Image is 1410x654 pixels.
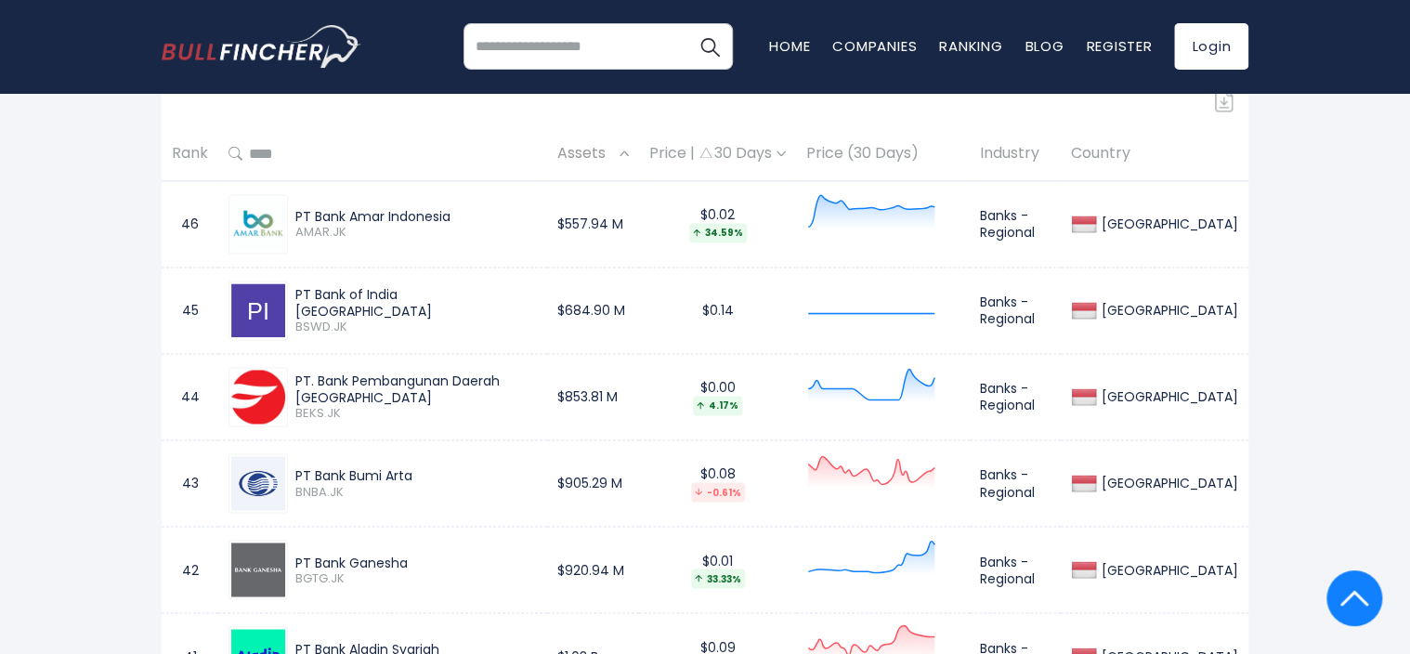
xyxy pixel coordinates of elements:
a: Go to homepage [162,25,361,68]
td: 42 [162,527,218,613]
td: 46 [162,181,218,268]
div: [GEOGRAPHIC_DATA] [1097,302,1238,319]
a: Ranking [939,36,1002,56]
div: $0.08 [649,465,786,502]
span: BSWD.JK [295,320,537,335]
td: Banks - Regional [970,268,1061,354]
div: [GEOGRAPHIC_DATA] [1097,561,1238,578]
div: 33.33% [691,569,745,588]
div: -0.61% [691,482,745,502]
div: $0.02 [649,206,786,242]
div: PT Bank Bumi Arta [295,467,537,484]
a: Companies [832,36,917,56]
a: Register [1086,36,1152,56]
td: $905.29 M [547,440,639,527]
div: PT Bank Ganesha [295,554,537,570]
th: Country [1061,126,1248,181]
div: $0.00 [649,379,786,415]
div: $0.01 [649,552,786,588]
a: Home [769,36,810,56]
button: Search [686,23,733,70]
div: 34.59% [689,223,747,242]
a: Login [1174,23,1248,70]
img: AMAR.JK.png [231,197,285,251]
td: $853.81 M [547,354,639,440]
th: Price (30 Days) [796,126,970,181]
div: [GEOGRAPHIC_DATA] [1097,216,1238,232]
td: 43 [162,440,218,527]
td: Banks - Regional [970,527,1061,613]
span: AMAR.JK [295,225,537,241]
span: BGTG.JK [295,570,537,586]
td: 45 [162,268,218,354]
div: [GEOGRAPHIC_DATA] [1097,388,1238,405]
span: BNBA.JK [295,484,537,500]
div: PT Bank Amar Indonesia [295,208,537,225]
img: BGTG.JK.png [231,543,285,596]
div: PT. Bank Pembangunan Daerah [GEOGRAPHIC_DATA] [295,373,537,406]
th: Industry [970,126,1061,181]
th: Rank [162,126,218,181]
div: $0.14 [649,302,786,319]
td: $557.94 M [547,181,639,268]
div: [GEOGRAPHIC_DATA] [1097,475,1238,491]
td: $920.94 M [547,527,639,613]
div: 4.17% [693,396,742,415]
td: $684.90 M [547,268,639,354]
img: bullfincher logo [162,25,361,68]
td: Banks - Regional [970,440,1061,527]
td: Banks - Regional [970,181,1061,268]
a: Blog [1025,36,1064,56]
img: BEKS.JK.png [231,370,285,424]
span: BEKS.JK [295,406,537,422]
td: Banks - Regional [970,354,1061,440]
img: BNBA.JK.png [231,456,285,510]
div: Price | 30 Days [649,144,786,163]
span: Assets [557,139,615,168]
td: 44 [162,354,218,440]
div: PT Bank of India [GEOGRAPHIC_DATA] [295,286,537,320]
